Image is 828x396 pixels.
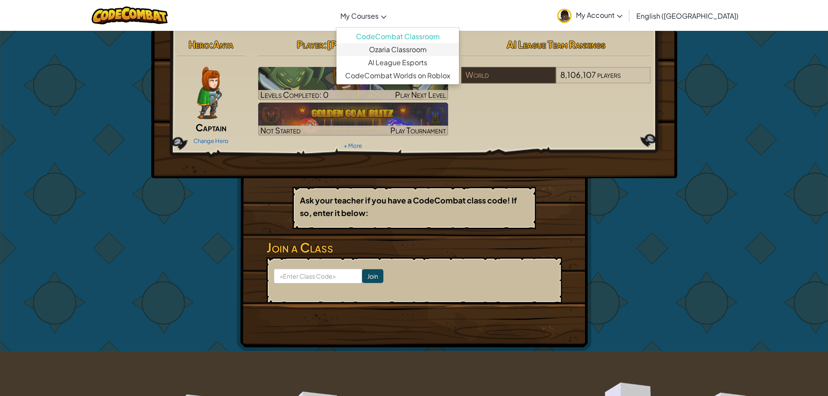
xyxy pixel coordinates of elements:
[336,4,391,27] a: My Courses
[258,103,448,136] a: Not StartedPlay Tournament
[576,10,622,20] span: My Account
[344,142,362,149] a: + More
[297,38,323,50] span: Player
[260,125,301,135] span: Not Started
[336,56,459,69] a: AI League Esports
[336,30,459,43] a: CodeCombat Classroom
[557,9,572,23] img: avatar
[197,67,222,119] img: captain-pose.png
[258,67,448,100] img: CS1
[213,38,233,50] span: Anya
[340,11,379,20] span: My Courses
[260,90,329,100] span: Levels Completed: 0
[92,7,168,24] img: CodeCombat logo
[507,38,605,50] span: AI League Team Rankings
[274,269,362,283] input: <Enter Class Code>
[209,38,213,50] span: :
[560,70,596,80] span: 8,106,107
[336,43,459,56] a: Ozaria Classroom
[300,195,517,218] b: Ask your teacher if you have a CodeCombat class code! If so, enter it below:
[196,121,226,133] span: Captain
[461,75,651,85] a: World8,106,107players
[636,11,738,20] span: English ([GEOGRAPHIC_DATA])
[632,4,743,27] a: English ([GEOGRAPHIC_DATA])
[395,90,446,100] span: Play Next Level
[362,269,383,283] input: Join
[597,70,621,80] span: players
[336,69,459,82] a: CodeCombat Worlds on Roblox
[266,238,562,257] h3: Join a Class
[193,137,229,144] a: Change Hero
[390,125,446,135] span: Play Tournament
[258,69,448,89] h3: CS1
[258,67,448,100] a: Play Next Level
[553,2,627,29] a: My Account
[189,38,209,50] span: Hero
[258,103,448,136] img: Golden Goal
[323,38,327,50] span: :
[327,38,409,50] span: [PERSON_NAME]
[461,67,556,83] div: World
